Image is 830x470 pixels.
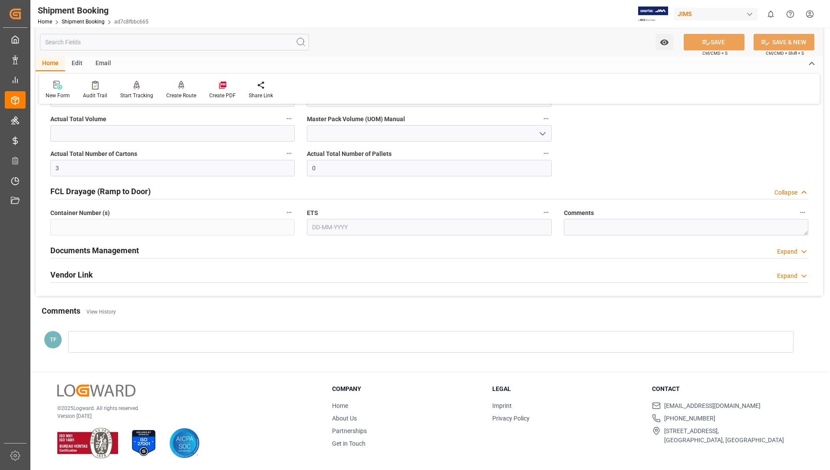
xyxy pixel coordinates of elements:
[283,113,295,124] button: Actual Total Volume
[684,34,744,50] button: SAVE
[169,428,200,458] img: AICPA SOC
[42,305,80,317] h2: Comments
[664,414,715,423] span: [PHONE_NUMBER]
[332,440,366,447] a: Get in Touch
[761,4,781,24] button: show 0 new notifications
[781,4,800,24] button: Help Center
[540,148,552,159] button: Actual Total Number of Pallets
[492,384,642,394] h3: Legal
[535,127,548,140] button: open menu
[638,7,668,22] img: Exertis%20JAM%20-%20Email%20Logo.jpg_1722504956.jpg
[46,92,70,99] div: New Form
[332,415,357,422] a: About Us
[50,209,110,218] span: Container Number (s)
[128,428,159,458] img: ISO 27001 Certification
[307,219,551,235] input: DD-MM-YYYY
[664,401,761,410] span: [EMAIL_ADDRESS][DOMAIN_NAME]
[50,185,151,197] h2: FCL Drayage (Ramp to Door)
[57,384,135,397] img: Logward Logo
[332,402,348,409] a: Home
[86,309,116,315] a: View History
[652,384,801,394] h3: Contact
[774,188,797,197] div: Collapse
[674,8,758,20] div: JIMS
[209,92,236,99] div: Create PDF
[307,149,392,159] span: Actual Total Number of Pallets
[50,269,93,281] h2: Vendor Link
[166,92,196,99] div: Create Route
[57,404,310,412] p: © 2025 Logward. All rights reserved.
[249,92,273,99] div: Share Link
[332,384,481,394] h3: Company
[777,271,797,281] div: Expand
[283,207,295,218] button: Container Number (s)
[492,402,512,409] a: Imprint
[50,149,137,159] span: Actual Total Number of Cartons
[664,427,784,445] span: [STREET_ADDRESS], [GEOGRAPHIC_DATA], [GEOGRAPHIC_DATA]
[38,19,52,25] a: Home
[332,427,367,434] a: Partnerships
[492,415,530,422] a: Privacy Policy
[89,56,118,71] div: Email
[83,92,107,99] div: Audit Trail
[40,34,309,50] input: Search Fields
[564,209,594,218] span: Comments
[797,207,808,218] button: Comments
[120,92,153,99] div: Start Tracking
[50,115,106,124] span: Actual Total Volume
[36,56,65,71] div: Home
[50,336,56,343] span: TF
[655,34,673,50] button: open menu
[766,50,804,56] span: Ctrl/CMD + Shift + S
[283,148,295,159] button: Actual Total Number of Cartons
[540,207,552,218] button: ETS
[38,4,148,17] div: Shipment Booking
[50,245,139,256] h2: Documents Management
[702,50,728,56] span: Ctrl/CMD + S
[307,209,318,218] span: ETS
[307,115,405,124] span: Master Pack Volume (UOM) Manual
[540,113,552,124] button: Master Pack Volume (UOM) Manual
[65,56,89,71] div: Edit
[674,6,761,22] button: JIMS
[57,428,118,458] img: ISO 9001 & ISO 14001 Certification
[754,34,814,50] button: SAVE & NEW
[57,412,310,420] p: Version [DATE]
[777,247,797,256] div: Expand
[62,19,105,25] a: Shipment Booking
